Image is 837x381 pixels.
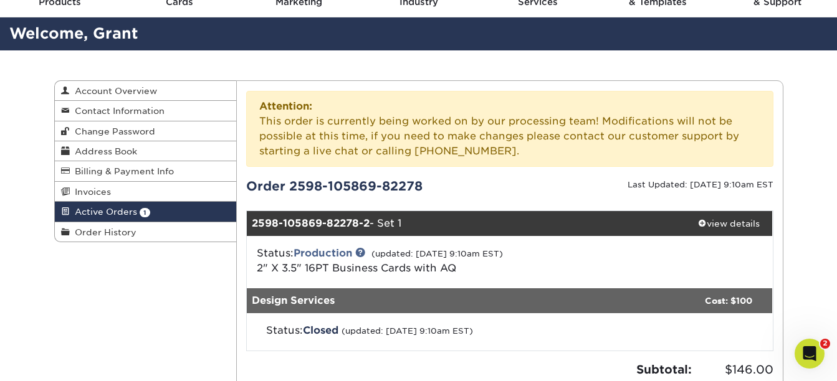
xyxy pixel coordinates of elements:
span: $146.00 [696,361,773,379]
span: Closed [303,324,338,336]
a: Contact Information [55,101,237,121]
div: Status: [257,323,594,338]
a: Production [294,247,352,259]
a: Order History [55,222,237,242]
strong: Design Services [252,294,335,306]
a: Active Orders 1 [55,202,237,222]
div: Status: [247,246,597,276]
span: Account Overview [70,86,157,96]
small: Last Updated: [DATE] 9:10am EST [628,180,773,189]
div: Order 2598-105869-82278 [237,177,510,195]
a: Address Book [55,141,237,161]
a: Invoices [55,182,237,202]
a: Account Overview [55,81,237,101]
strong: Cost: $100 [705,296,752,306]
span: Order History [70,227,136,237]
span: Address Book [70,146,137,156]
small: (updated: [DATE] 9:10am EST) [342,326,473,336]
span: 2 [820,339,830,349]
strong: Attention: [259,100,312,112]
div: This order is currently being worked on by our processing team! Modifications will not be possibl... [246,91,773,167]
strong: Subtotal: [636,362,692,376]
div: - Set 1 [247,211,685,236]
strong: 2598-105869-82278-2 [252,217,370,229]
span: Invoices [70,187,111,197]
a: Change Password [55,121,237,141]
a: view details [685,211,773,236]
span: Billing & Payment Info [70,166,174,176]
span: Active Orders [70,207,137,217]
span: Change Password [70,126,155,136]
a: 2" X 3.5" 16PT Business Cards with AQ [257,262,456,274]
span: 1 [140,208,150,217]
iframe: Intercom live chat [795,339,825,369]
span: Contact Information [70,106,165,116]
a: Billing & Payment Info [55,161,237,181]
div: view details [685,217,773,230]
small: (updated: [DATE] 9:10am EST) [371,249,503,258]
